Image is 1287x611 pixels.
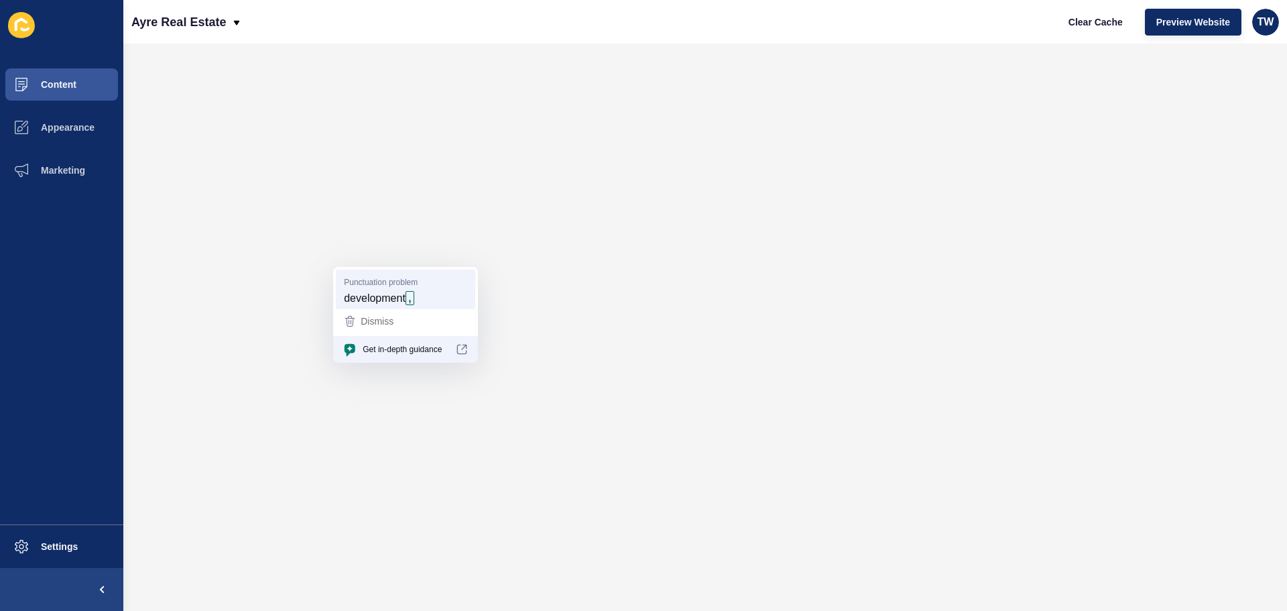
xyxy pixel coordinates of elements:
iframe: To enrich screen reader interactions, please activate Accessibility in Grammarly extension settings [123,44,1287,611]
p: Ayre Real Estate [131,5,226,39]
button: Clear Cache [1057,9,1134,36]
span: TW [1258,15,1274,29]
button: Preview Website [1145,9,1241,36]
span: Clear Cache [1068,15,1123,29]
span: Preview Website [1156,15,1230,29]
